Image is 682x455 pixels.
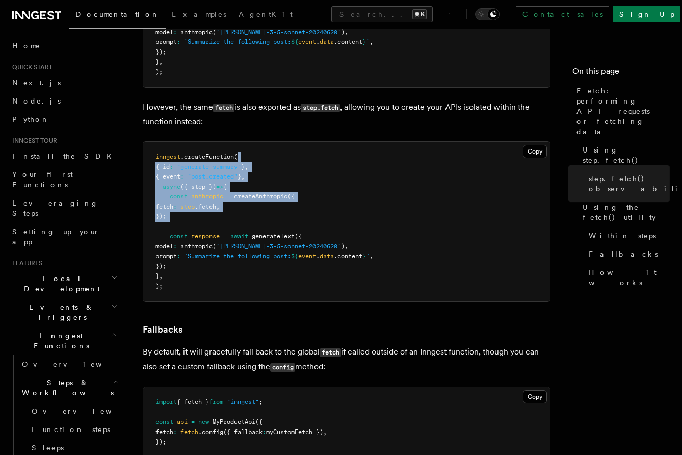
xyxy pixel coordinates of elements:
[366,38,370,45] span: `
[331,6,433,22] button: Search...⌘K
[223,428,263,436] span: ({ fallback
[155,252,177,260] span: prompt
[8,137,57,145] span: Inngest tour
[213,243,216,250] span: (
[8,165,120,194] a: Your first Functions
[170,233,188,240] span: const
[213,418,255,425] span: MyProductApi
[155,438,166,445] span: });
[180,183,216,190] span: ({ step })
[239,10,293,18] span: AgentKit
[585,226,670,245] a: Within steps
[180,29,213,36] span: anthropic
[320,252,334,260] span: data
[287,193,295,200] span: ({
[155,163,170,170] span: { id
[209,398,223,406] span: from
[291,252,298,260] span: ${
[255,418,263,425] span: ({
[166,3,232,28] a: Examples
[173,29,177,36] span: :
[195,203,216,210] span: .fetch
[18,373,120,402] button: Steps & Workflows
[589,267,670,288] span: How it works
[523,145,547,158] button: Copy
[232,3,299,28] a: AgentKit
[155,153,180,160] span: inngest
[32,425,110,434] span: Function steps
[412,9,427,19] kbd: ⌘K
[184,252,291,260] span: `Summarize the following post:
[234,153,238,160] span: (
[177,398,209,406] span: { fetch }
[216,183,223,190] span: =>
[579,198,670,226] a: Using the fetch() utility
[259,398,263,406] span: ;
[245,163,248,170] span: ,
[252,233,295,240] span: generateText
[22,360,127,368] span: Overview
[143,345,550,374] p: By default, it will gracefully fall back to the global if called outside of an Inngest function, ...
[75,10,160,18] span: Documentation
[316,252,320,260] span: .
[583,202,670,222] span: Using the fetch() utility
[12,41,41,51] span: Home
[362,252,366,260] span: }
[8,73,120,92] a: Next.js
[12,152,118,160] span: Install the SDK
[8,269,120,298] button: Local Development
[223,233,227,240] span: =
[8,110,120,129] a: Python
[8,92,120,110] a: Node.js
[475,8,500,20] button: Toggle dark mode
[191,193,223,200] span: anthropic
[230,233,248,240] span: await
[583,145,670,165] span: Using step.fetch()
[177,38,180,45] span: :
[155,418,173,425] span: const
[32,444,64,452] span: Sleeps
[298,38,316,45] span: event
[8,326,120,355] button: Inngest Functions
[320,38,334,45] span: data
[8,194,120,222] a: Leveraging Steps
[163,183,180,190] span: async
[334,252,362,260] span: .content
[172,10,226,18] span: Examples
[298,252,316,260] span: event
[155,272,159,280] span: }
[8,273,111,294] span: Local Development
[320,348,341,357] code: fetch
[362,38,366,45] span: }
[159,58,163,65] span: ,
[345,29,348,36] span: ,
[28,420,120,439] a: Function steps
[177,252,180,260] span: :
[198,428,223,436] span: .config
[341,29,345,36] span: )
[12,199,98,217] span: Leveraging Steps
[523,390,547,403] button: Copy
[316,38,320,45] span: .
[12,170,73,189] span: Your first Functions
[18,355,120,373] a: Overview
[155,58,159,65] span: }
[155,263,166,270] span: });
[155,428,173,436] span: fetch
[585,245,670,263] a: Fallbacks
[12,115,49,123] span: Python
[341,243,345,250] span: )
[585,263,670,292] a: How it works
[8,63,53,71] span: Quick start
[241,163,245,170] span: }
[155,243,173,250] span: model
[28,402,120,420] a: Overview
[579,141,670,169] a: Using step.fetch()
[585,169,670,198] a: step.fetch() observability
[155,68,163,75] span: );
[8,147,120,165] a: Install the SDK
[295,233,302,240] span: ({
[241,173,245,180] span: ,
[184,38,291,45] span: `Summarize the following post:
[180,153,234,160] span: .createFunction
